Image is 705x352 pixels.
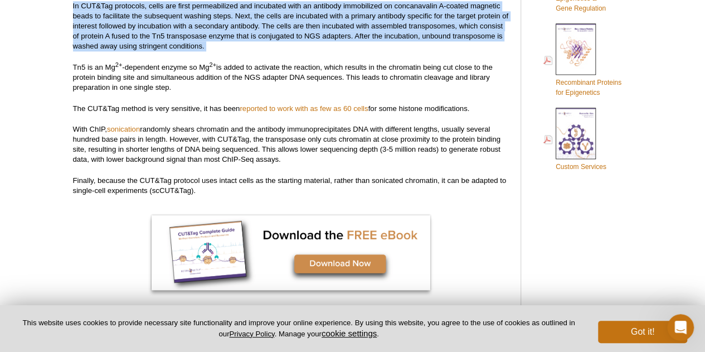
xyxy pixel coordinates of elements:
sup: 2+ [209,61,216,67]
iframe: Intercom live chat [667,314,694,341]
p: Tn5 is an Mg -dependent enzyme so Mg is added to activate the reaction, which results in the chro... [73,62,509,93]
p: Finally, because the CUT&Tag protocol uses intact cells as the starting material, rather than son... [73,176,509,196]
a: Custom Services [543,107,606,173]
span: Custom Services [556,163,606,171]
img: Free CUT&Tag eBook [152,215,430,290]
button: cookie settings [322,329,377,338]
img: Custom_Services_cover [556,108,596,159]
p: The CUT&Tag method is very sensitive, it has been for some histone modifications. [73,104,509,114]
span: Recombinant Proteins for Epigenetics [556,79,621,97]
a: Privacy Policy [229,330,274,338]
img: Rec_prots_140604_cover_web_70x200 [556,23,596,75]
sup: 2+ [115,61,123,67]
p: In CUT&Tag protocols, cells are first permeabilized and incubated with an antibody immobilized on... [73,1,509,51]
a: reported to work with as few as 60 cells [240,104,368,113]
a: Recombinant Proteinsfor Epigenetics [543,22,621,99]
p: This website uses cookies to provide necessary site functionality and improve your online experie... [18,318,580,339]
p: With ChIP, randomly shears chromatin and the antibody immunoprecipitates DNA with different lengt... [73,124,509,165]
a: sonication [107,125,140,133]
button: Got it! [598,321,687,343]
